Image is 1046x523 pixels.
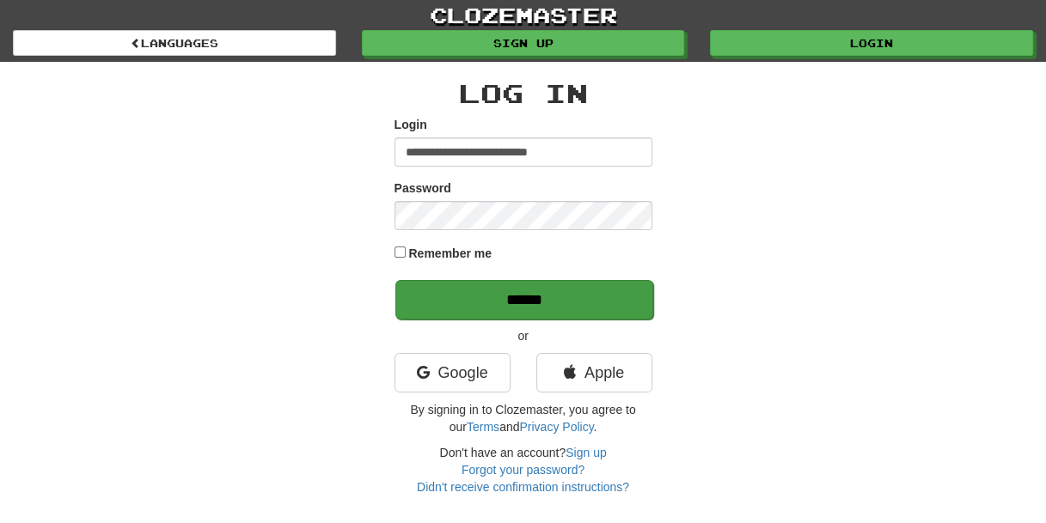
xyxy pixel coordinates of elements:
[13,30,336,56] a: Languages
[566,446,606,459] a: Sign up
[519,420,593,434] a: Privacy Policy
[395,79,652,107] h2: Log In
[395,353,511,392] a: Google
[710,30,1033,56] a: Login
[408,245,492,262] label: Remember me
[395,327,652,344] p: or
[417,480,629,494] a: Didn't receive confirmation instructions?
[462,463,584,477] a: Forgot your password?
[395,444,652,496] div: Don't have an account?
[467,420,499,434] a: Terms
[362,30,685,56] a: Sign up
[395,116,427,133] label: Login
[395,179,451,197] label: Password
[395,401,652,435] p: By signing in to Clozemaster, you agree to our and .
[536,353,652,392] a: Apple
